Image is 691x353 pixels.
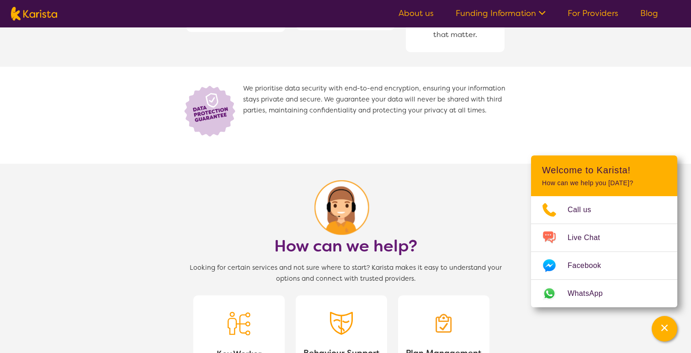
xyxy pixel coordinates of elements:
a: Blog [640,8,658,19]
span: Call us [568,203,602,217]
img: Plan Management icon [432,312,455,335]
span: Live Chat [568,231,611,245]
a: Web link opens in a new tab. [531,280,677,307]
a: Funding Information [456,8,546,19]
a: For Providers [568,8,618,19]
img: Lock icon [314,180,377,235]
img: Lock icon [181,83,243,138]
h1: How can we help? [274,235,417,257]
h2: Welcome to Karista! [542,165,666,176]
span: WhatsApp [568,287,614,300]
img: Key Worker icon [228,312,250,336]
ul: Choose channel [531,196,677,307]
button: Channel Menu [652,316,677,342]
span: We prioritise data security with end-to-end encryption, ensuring your information stays private a... [243,83,510,138]
div: Channel Menu [531,155,677,307]
p: How can we help you [DATE]? [542,179,666,187]
span: Facebook [568,259,612,273]
span: Looking for certain services and not sure where to start? Karista makes it easy to understand you... [181,262,510,284]
img: Behaviour Support icon [330,312,353,335]
img: Karista logo [11,7,57,21]
a: About us [399,8,434,19]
